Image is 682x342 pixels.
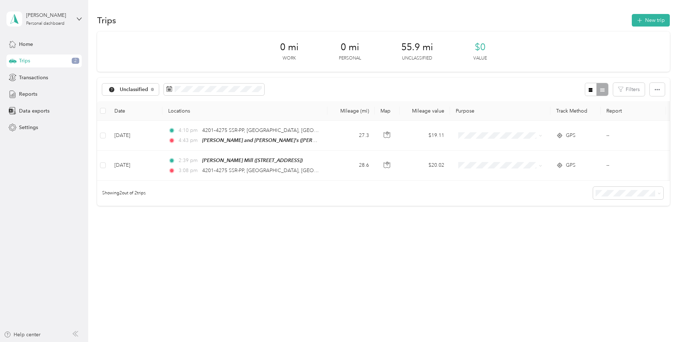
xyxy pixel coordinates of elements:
[179,137,199,144] span: 4:43 pm
[402,55,432,62] p: Unclassified
[202,137,451,143] span: [PERSON_NAME] and [PERSON_NAME]'s ([PERSON_NAME], MO, [PERSON_NAME], [GEOGRAPHIC_DATA])
[283,55,296,62] p: Work
[26,22,65,26] div: Personal dashboard
[400,151,450,180] td: $20.02
[179,157,199,165] span: 2:39 pm
[109,121,162,151] td: [DATE]
[550,101,601,121] th: Track Method
[601,101,666,121] th: Report
[401,42,433,53] span: 55.9 mi
[400,121,450,151] td: $19.11
[341,42,359,53] span: 0 mi
[473,55,487,62] p: Value
[566,161,576,169] span: GPS
[327,101,375,121] th: Mileage (mi)
[601,121,666,151] td: --
[72,58,79,64] span: 2
[19,90,37,98] span: Reports
[179,127,199,134] span: 4:10 pm
[26,11,71,19] div: [PERSON_NAME]
[475,42,486,53] span: $0
[375,101,400,121] th: Map
[19,107,49,115] span: Data exports
[327,151,375,180] td: 28.6
[97,16,116,24] h1: Trips
[202,167,353,174] span: 4201–4275 SSR-PP, [GEOGRAPHIC_DATA], [GEOGRAPHIC_DATA]
[19,124,38,131] span: Settings
[179,167,199,175] span: 3:08 pm
[109,151,162,180] td: [DATE]
[280,42,299,53] span: 0 mi
[120,87,148,92] span: Unclassified
[4,331,41,338] button: Help center
[202,127,353,133] span: 4201–4275 SSR-PP, [GEOGRAPHIC_DATA], [GEOGRAPHIC_DATA]
[400,101,450,121] th: Mileage value
[339,55,361,62] p: Personal
[202,157,303,163] span: [PERSON_NAME] Mill ([STREET_ADDRESS])
[162,101,327,121] th: Locations
[109,101,162,121] th: Date
[19,41,33,48] span: Home
[566,132,576,139] span: GPS
[613,83,645,96] button: Filters
[642,302,682,342] iframe: Everlance-gr Chat Button Frame
[327,121,375,151] td: 27.3
[601,151,666,180] td: --
[632,14,670,27] button: New trip
[450,101,550,121] th: Purpose
[19,57,30,65] span: Trips
[19,74,48,81] span: Transactions
[97,190,146,196] span: Showing 2 out of 2 trips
